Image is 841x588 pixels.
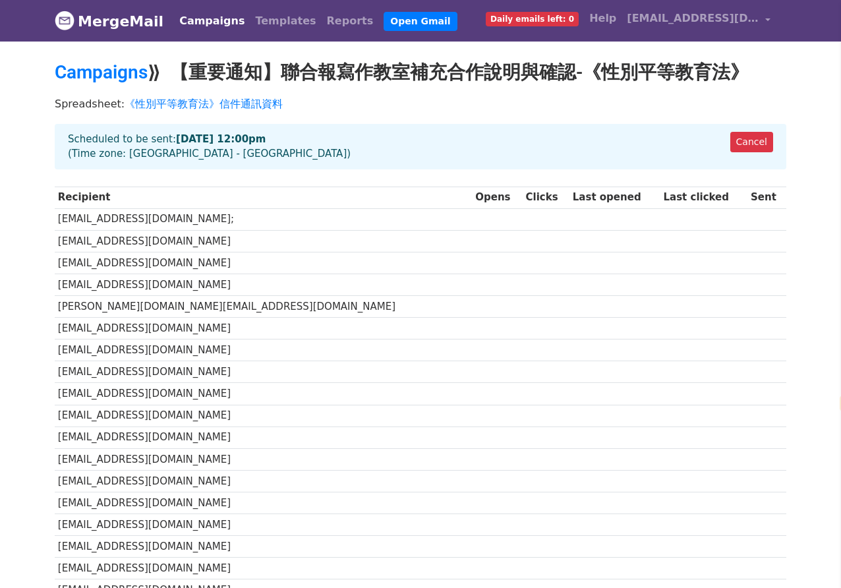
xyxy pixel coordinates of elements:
[627,11,759,26] span: [EMAIL_ADDRESS][DOMAIN_NAME]
[747,187,786,208] th: Sent
[250,8,321,34] a: Templates
[384,12,457,31] a: Open Gmail
[55,61,786,84] h2: ⟫ 【重要通知】聯合報寫作教室補充合作說明與確認-《性別平等教育法》
[55,318,472,339] td: [EMAIL_ADDRESS][DOMAIN_NAME]
[55,124,786,169] div: Scheduled to be sent: (Time zone: [GEOGRAPHIC_DATA] - [GEOGRAPHIC_DATA])
[55,61,148,83] a: Campaigns
[176,133,266,145] strong: [DATE] 12:00pm
[55,361,472,383] td: [EMAIL_ADDRESS][DOMAIN_NAME]
[55,383,472,405] td: [EMAIL_ADDRESS][DOMAIN_NAME]
[622,5,776,36] a: [EMAIL_ADDRESS][DOMAIN_NAME]
[55,339,472,361] td: [EMAIL_ADDRESS][DOMAIN_NAME]
[55,97,786,111] p: Spreadsheet:
[55,7,163,35] a: MergeMail
[55,296,472,318] td: [PERSON_NAME][DOMAIN_NAME][EMAIL_ADDRESS][DOMAIN_NAME]
[322,8,379,34] a: Reports
[480,5,584,32] a: Daily emails left: 0
[584,5,622,32] a: Help
[55,448,472,470] td: [EMAIL_ADDRESS][DOMAIN_NAME]
[569,187,660,208] th: Last opened
[55,558,472,579] td: [EMAIL_ADDRESS][DOMAIN_NAME]
[55,252,472,274] td: [EMAIL_ADDRESS][DOMAIN_NAME]
[55,492,472,514] td: [EMAIL_ADDRESS][DOMAIN_NAME]
[55,11,74,30] img: MergeMail logo
[55,230,472,252] td: [EMAIL_ADDRESS][DOMAIN_NAME]
[55,514,472,536] td: [EMAIL_ADDRESS][DOMAIN_NAME]
[55,274,472,295] td: [EMAIL_ADDRESS][DOMAIN_NAME]
[523,187,569,208] th: Clicks
[472,187,522,208] th: Opens
[55,208,472,230] td: [EMAIL_ADDRESS][DOMAIN_NAME];
[174,8,250,34] a: Campaigns
[660,187,748,208] th: Last clicked
[125,98,283,110] a: 《性別平等教育法》信件通訊資料
[486,12,579,26] span: Daily emails left: 0
[730,132,773,152] a: Cancel
[55,536,472,558] td: [EMAIL_ADDRESS][DOMAIN_NAME]
[55,426,472,448] td: [EMAIL_ADDRESS][DOMAIN_NAME]
[55,405,472,426] td: [EMAIL_ADDRESS][DOMAIN_NAME]
[55,470,472,492] td: [EMAIL_ADDRESS][DOMAIN_NAME]
[55,187,472,208] th: Recipient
